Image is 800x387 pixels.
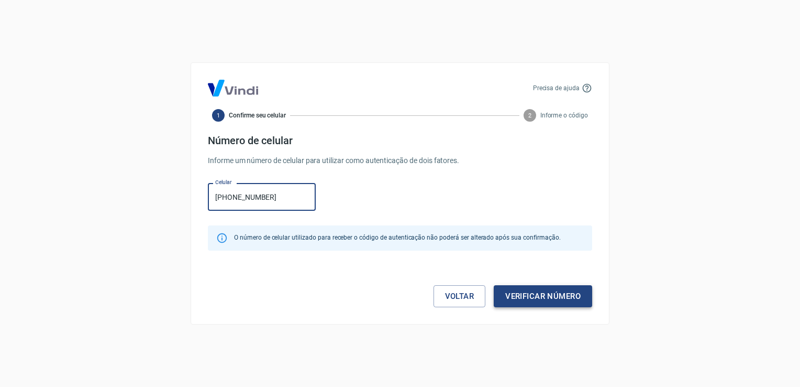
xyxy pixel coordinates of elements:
h4: Número de celular [208,134,592,147]
p: Informe um número de celular para utilizar como autenticação de dois fatores. [208,155,592,166]
span: Confirme seu celular [229,111,286,120]
text: 2 [528,112,531,119]
label: Celular [215,178,232,186]
img: Logo Vind [208,80,258,96]
text: 1 [217,112,220,119]
div: O número de celular utilizado para receber o código de autenticação não poderá ser alterado após ... [234,229,560,248]
button: Verificar número [494,285,592,307]
p: Precisa de ajuda [533,83,580,93]
a: Voltar [434,285,486,307]
span: Informe o código [540,111,588,120]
